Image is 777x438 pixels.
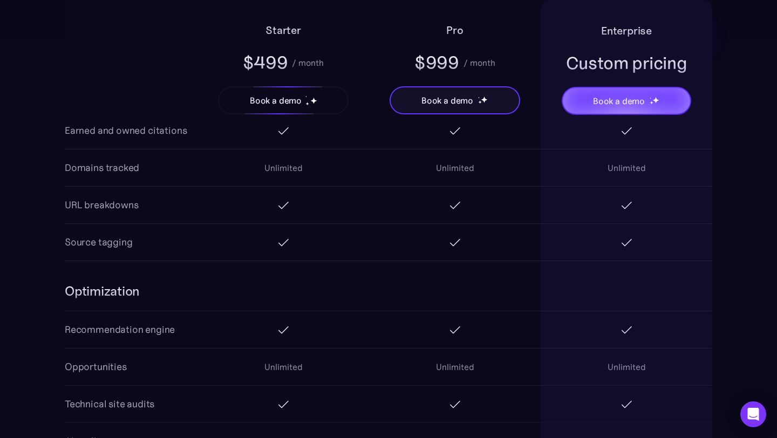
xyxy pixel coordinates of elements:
[421,94,473,107] div: Book a demo
[650,101,653,105] img: star
[478,97,480,98] img: star
[390,86,520,114] a: Book a demostarstarstar
[292,56,324,69] div: / month
[265,22,301,39] h2: Starter
[566,51,687,75] div: Custom pricing
[478,100,482,104] img: star
[481,96,488,103] img: star
[436,360,474,373] div: Unlimited
[652,97,659,104] img: star
[305,95,307,97] img: star
[218,86,349,114] a: Book a demostarstarstar
[65,283,140,300] h3: Optimization
[305,102,309,106] img: star
[65,160,139,175] div: Domains tracked
[650,97,651,99] img: star
[414,51,459,74] div: $999
[562,87,691,115] a: Book a demostarstarstar
[65,396,154,412] div: Technical site audits
[446,22,463,39] h2: Pro
[65,235,132,250] div: Source tagging
[740,401,766,427] div: Open Intercom Messenger
[593,94,645,107] div: Book a demo
[608,360,646,373] div: Unlimited
[65,322,175,337] div: Recommendation engine
[601,22,652,39] h2: Enterprise
[464,56,495,69] div: / month
[608,161,646,174] div: Unlimited
[250,94,302,107] div: Book a demo
[436,161,474,174] div: Unlimited
[65,359,127,374] div: Opportunities
[310,97,317,104] img: star
[264,360,303,373] div: Unlimited
[243,51,288,74] div: $499
[264,161,303,174] div: Unlimited
[65,197,138,213] div: URL breakdowns
[65,123,187,138] div: Earned and owned citations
